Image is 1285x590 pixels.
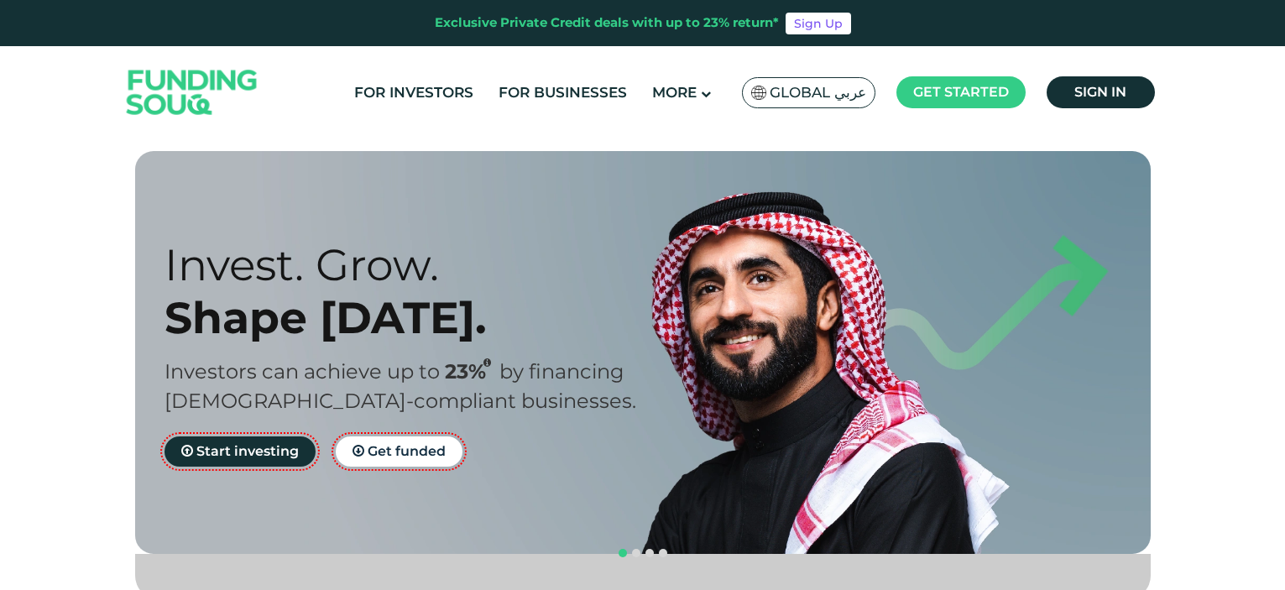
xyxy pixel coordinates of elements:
[629,546,643,560] button: navigation
[165,291,672,344] div: Shape [DATE].
[165,436,316,467] a: Start investing
[483,358,491,368] i: 23% IRR (expected) ~ 15% Net yield (expected)
[770,83,866,102] span: Global عربي
[751,86,766,100] img: SA Flag
[656,546,670,560] button: navigation
[643,546,656,560] button: navigation
[435,13,779,33] div: Exclusive Private Credit deals with up to 23% return*
[445,359,499,384] span: 23%
[165,359,440,384] span: Investors can achieve up to
[494,79,631,107] a: For Businesses
[786,13,851,34] a: Sign Up
[350,79,478,107] a: For Investors
[1047,76,1155,108] a: Sign in
[652,84,697,101] span: More
[368,443,446,459] span: Get funded
[336,436,462,467] a: Get funded
[165,238,672,291] div: Invest. Grow.
[1074,84,1126,100] span: Sign in
[110,50,274,135] img: Logo
[616,546,629,560] button: navigation
[196,443,299,459] span: Start investing
[913,84,1009,100] span: Get started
